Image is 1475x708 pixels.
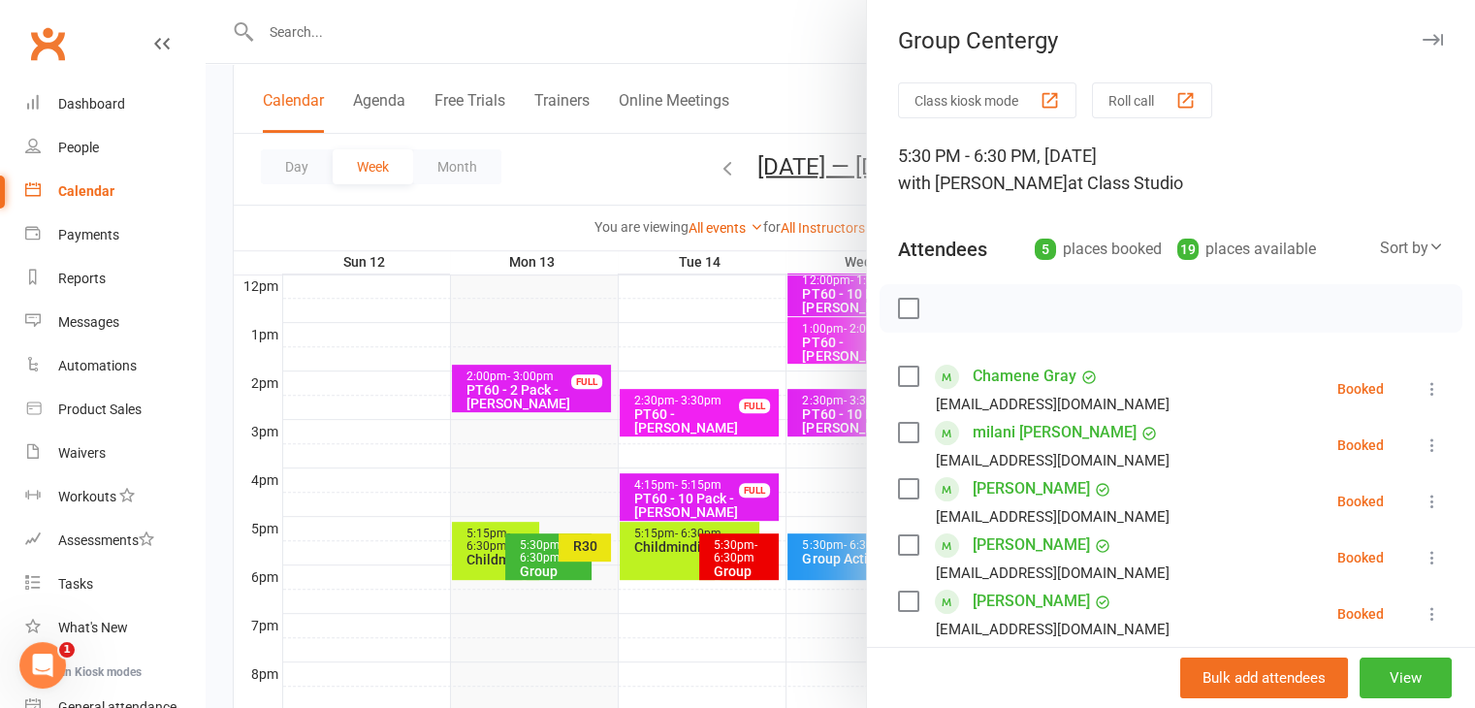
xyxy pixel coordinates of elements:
[25,606,205,650] a: What's New
[58,489,116,504] div: Workouts
[25,432,205,475] a: Waivers
[58,96,125,112] div: Dashboard
[58,620,128,635] div: What's New
[58,314,119,330] div: Messages
[25,257,205,301] a: Reports
[58,271,106,286] div: Reports
[1068,173,1183,193] span: at Class Studio
[1337,551,1384,564] div: Booked
[1180,658,1348,698] button: Bulk add attendees
[25,388,205,432] a: Product Sales
[898,236,987,263] div: Attendees
[973,361,1076,392] a: Chamene Gray
[23,19,72,68] a: Clubworx
[1035,239,1056,260] div: 5
[58,445,106,461] div: Waivers
[58,358,137,373] div: Automations
[58,402,142,417] div: Product Sales
[58,140,99,155] div: People
[973,530,1090,561] a: [PERSON_NAME]
[936,561,1170,586] div: [EMAIL_ADDRESS][DOMAIN_NAME]
[19,642,66,689] iframe: Intercom live chat
[867,27,1475,54] div: Group Centergy
[1337,438,1384,452] div: Booked
[58,183,114,199] div: Calendar
[1337,382,1384,396] div: Booked
[25,475,205,519] a: Workouts
[25,301,205,344] a: Messages
[1337,495,1384,508] div: Booked
[973,417,1137,448] a: milani [PERSON_NAME]
[936,448,1170,473] div: [EMAIL_ADDRESS][DOMAIN_NAME]
[25,344,205,388] a: Automations
[25,519,205,563] a: Assessments
[58,576,93,592] div: Tasks
[1177,236,1316,263] div: places available
[1035,236,1162,263] div: places booked
[25,126,205,170] a: People
[936,504,1170,530] div: [EMAIL_ADDRESS][DOMAIN_NAME]
[973,586,1090,617] a: [PERSON_NAME]
[25,82,205,126] a: Dashboard
[1092,82,1212,118] button: Roll call
[898,143,1444,197] div: 5:30 PM - 6:30 PM, [DATE]
[898,82,1076,118] button: Class kiosk mode
[898,173,1068,193] span: with [PERSON_NAME]
[25,170,205,213] a: Calendar
[973,473,1090,504] a: [PERSON_NAME]
[58,227,119,242] div: Payments
[936,617,1170,642] div: [EMAIL_ADDRESS][DOMAIN_NAME]
[1177,239,1199,260] div: 19
[25,213,205,257] a: Payments
[59,642,75,658] span: 1
[58,532,154,548] div: Assessments
[25,563,205,606] a: Tasks
[1360,658,1452,698] button: View
[1337,607,1384,621] div: Booked
[936,392,1170,417] div: [EMAIL_ADDRESS][DOMAIN_NAME]
[1380,236,1444,261] div: Sort by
